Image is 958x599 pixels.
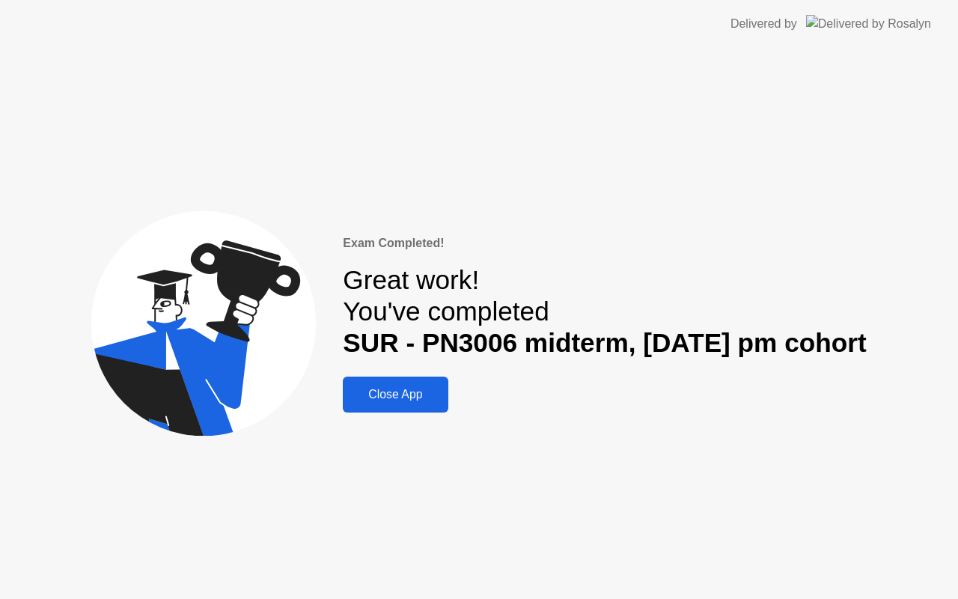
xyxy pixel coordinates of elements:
div: Exam Completed! [343,234,866,252]
b: SUR - PN3006 midterm, [DATE] pm cohort [343,328,866,357]
div: Delivered by [730,15,797,33]
button: Close App [343,377,448,413]
div: Great work! You've completed [343,264,866,359]
img: Delivered by Rosalyn [806,15,931,32]
div: Close App [347,388,443,401]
